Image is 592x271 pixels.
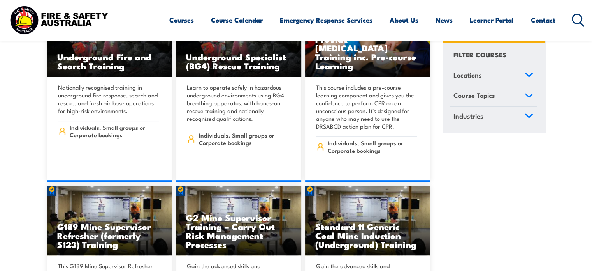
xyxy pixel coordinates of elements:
span: Individuals, Small groups or Corporate bookings [199,131,288,146]
span: Course Topics [453,90,495,101]
a: Underground Specialist (BG4) Rescue Training [176,7,301,77]
img: Standard 11 Generic Coal Mine Induction (Surface) TRAINING (1) [47,186,172,256]
p: This course includes a pre-course learning component and gives you the confidence to perform CPR ... [316,83,417,130]
a: Industries [450,107,537,127]
a: Courses [169,10,194,30]
span: Locations [453,70,482,80]
span: Individuals, Small groups or Corporate bookings [328,139,417,154]
a: About Us [390,10,418,30]
h4: FILTER COURSES [453,49,506,60]
a: Course Calendar [211,10,263,30]
a: G2 Mine Supervisor Training – Carry Out Risk Management Processes [176,186,301,256]
h3: Underground Fire and Search Training [57,52,162,70]
img: Standard 11 Generic Coal Mine Induction (Surface) TRAINING (1) [305,186,430,256]
a: News [436,10,453,30]
h3: G2 Mine Supervisor Training – Carry Out Risk Management Processes [186,213,291,249]
a: Locations [450,66,537,86]
h3: Underground Specialist (BG4) Rescue Training [186,52,291,70]
h3: Provide [MEDICAL_DATA] Training inc. Pre-course Learning [315,34,420,70]
img: Standard 11 Generic Coal Mine Induction (Surface) TRAINING (1) [176,186,301,256]
h3: Standard 11 Generic Coal Mine Induction (Underground) Training [315,222,420,249]
a: Underground Fire and Search Training [47,7,172,77]
a: Learner Portal [470,10,514,30]
p: Nationally recognised training in underground fire response, search and rescue, and fresh air bas... [58,83,159,115]
a: Emergency Response Services [280,10,372,30]
span: Individuals, Small groups or Corporate bookings [70,124,159,138]
img: Low Voltage Rescue and Provide CPR [305,7,430,77]
a: Course Topics [450,87,537,107]
a: Contact [531,10,555,30]
img: Underground mine rescue [176,7,301,77]
a: Provide [MEDICAL_DATA] Training inc. Pre-course Learning [305,7,430,77]
h3: G189 Mine Supervisor Refresher (formerly S123) Training [57,222,162,249]
span: Industries [453,111,483,121]
a: G189 Mine Supervisor Refresher (formerly S123) Training [47,186,172,256]
p: Learn to operate safely in hazardous underground environments using BG4 breathing apparatus, with... [187,83,288,122]
img: Underground mine rescue [47,7,172,77]
a: Standard 11 Generic Coal Mine Induction (Underground) Training [305,186,430,256]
